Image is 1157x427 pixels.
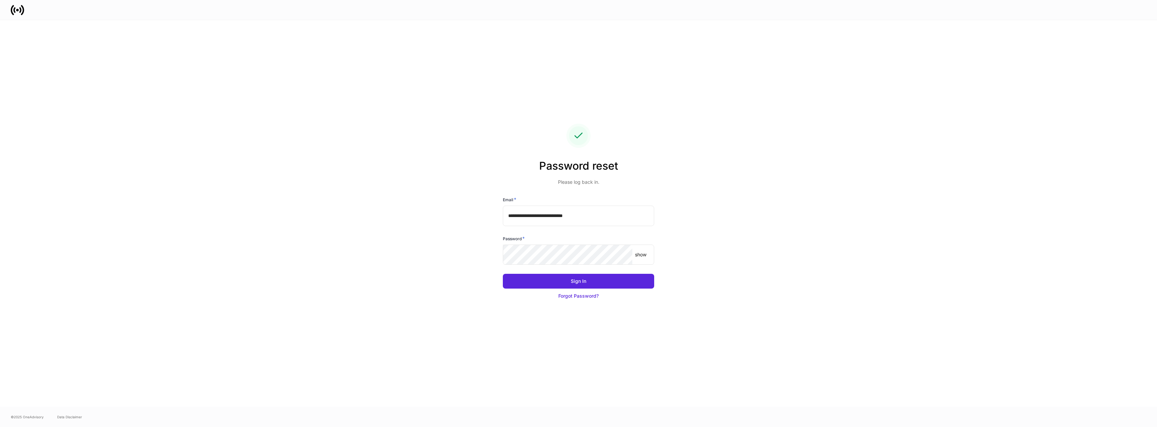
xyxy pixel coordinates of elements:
[635,251,646,258] p: show
[503,159,654,179] h2: Password reset
[503,235,525,242] h6: Password
[57,414,82,420] a: Data Disclaimer
[503,274,654,289] button: Sign In
[503,289,654,303] button: Forgot Password?
[503,196,516,203] h6: Email
[11,414,44,420] span: © 2025 OneAdvisory
[503,179,654,185] p: Please log back in.
[571,278,586,285] div: Sign In
[558,293,599,299] div: Forgot Password?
